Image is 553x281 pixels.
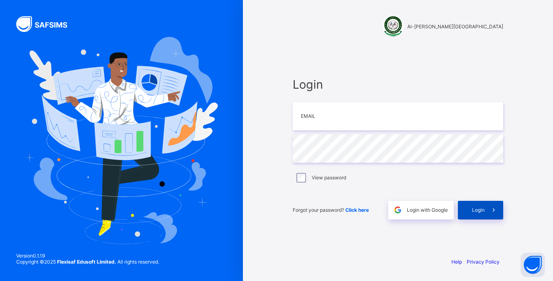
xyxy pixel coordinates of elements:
[451,259,462,265] a: Help
[57,259,116,265] strong: Flexisaf Edusoft Limited.
[312,175,346,181] label: View password
[467,259,500,265] a: Privacy Policy
[16,259,159,265] span: Copyright © 2025 All rights reserved.
[293,77,503,92] span: Login
[25,37,218,244] img: Hero Image
[16,16,77,32] img: SAFSIMS Logo
[393,205,402,215] img: google.396cfc9801f0270233282035f929180a.svg
[407,23,503,30] span: Al-[PERSON_NAME][GEOGRAPHIC_DATA]
[407,207,448,213] span: Login with Google
[521,253,545,277] button: Open asap
[293,207,369,213] span: Forgot your password?
[345,207,369,213] a: Click here
[16,253,159,259] span: Version 0.1.19
[472,207,485,213] span: Login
